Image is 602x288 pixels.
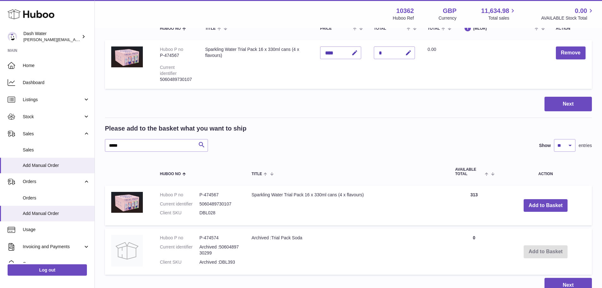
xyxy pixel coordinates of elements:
[579,143,592,149] span: entries
[105,124,246,133] h2: Please add to the basket what you want to ship
[439,15,457,21] div: Currency
[8,32,17,41] img: james@dash-water.com
[199,235,239,241] dd: P-474574
[396,7,414,15] strong: 10362
[524,199,568,212] button: Add to Basket
[23,37,127,42] span: [PERSON_NAME][EMAIL_ADDRESS][DOMAIN_NAME]
[23,114,83,120] span: Stock
[245,229,449,275] td: Archived :Trial Pack Soda
[393,15,414,21] div: Huboo Ref
[544,97,592,112] button: Next
[488,15,516,21] span: Total sales
[160,235,199,241] dt: Huboo P no
[23,147,90,153] span: Sales
[539,143,551,149] label: Show
[428,27,440,31] span: Total
[481,7,516,21] a: 11,634.98 Total sales
[443,7,456,15] strong: GBP
[449,186,499,226] td: 313
[160,77,192,83] div: 5060489730107
[160,259,199,265] dt: Client SKU
[111,235,143,267] img: Archived :Trial Pack Soda
[23,162,90,169] span: Add Manual Order
[541,15,594,21] span: AVAILABLE Stock Total
[23,179,83,185] span: Orders
[481,7,509,15] span: 11,634.98
[160,244,199,256] dt: Current identifier
[160,52,192,58] div: P-474567
[23,195,90,201] span: Orders
[23,261,90,267] span: Cases
[541,7,594,21] a: 0.00 AVAILABLE Stock Total
[252,172,262,176] span: Title
[199,201,239,207] dd: 5060489730107
[575,7,587,15] span: 0.00
[199,244,239,256] dd: Archived :5060489730299
[245,186,449,226] td: Sparkling Water Trial Pack 16 x 330ml cans (4 x flavours)
[8,264,87,276] a: Log out
[160,210,199,216] dt: Client SKU
[160,201,199,207] dt: Current identifier
[23,131,83,137] span: Sales
[428,47,436,52] span: 0.00
[160,27,181,31] span: Huboo no
[160,65,177,76] div: Current identifier
[23,80,90,86] span: Dashboard
[199,259,239,265] dd: Archived :DBL393
[455,168,483,176] span: AVAILABLE Total
[160,172,181,176] span: Huboo no
[23,211,90,217] span: Add Manual Order
[449,229,499,275] td: 0
[160,47,183,52] div: Huboo P no
[556,27,586,31] div: Action
[23,97,83,103] span: Listings
[23,31,80,43] div: Dash Water
[556,46,586,59] button: Remove
[23,227,90,233] span: Usage
[199,192,239,198] dd: P-474567
[499,161,592,182] th: Action
[199,210,239,216] dd: DBL028
[199,40,314,89] td: Sparkling Water Trial Pack 16 x 330ml cans (4 x flavours)
[23,244,83,250] span: Invoicing and Payments
[160,192,199,198] dt: Huboo P no
[23,63,90,69] span: Home
[111,46,143,67] img: Sparkling Water Trial Pack 16 x 330ml cans (4 x flavours)
[111,192,143,213] img: Sparkling Water Trial Pack 16 x 330ml cans (4 x flavours)
[205,27,216,31] span: Title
